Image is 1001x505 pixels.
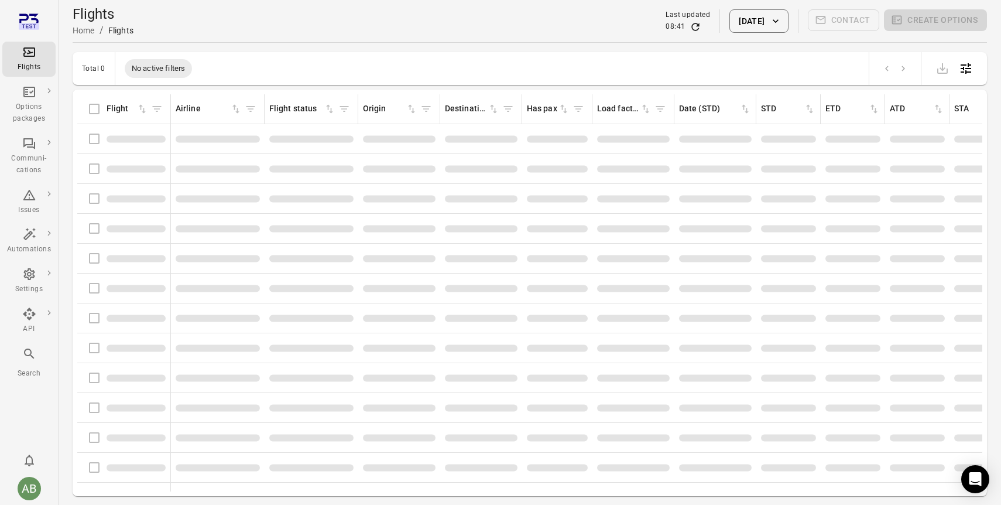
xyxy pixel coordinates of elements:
[666,9,710,21] div: Last updated
[761,103,815,115] div: Sort by STD in ascending order
[7,62,51,73] div: Flights
[7,368,51,380] div: Search
[954,57,978,80] button: Open table configuration
[890,103,944,115] div: Sort by ATD in ascending order
[18,477,41,500] div: AB
[108,25,133,36] div: Flights
[107,103,148,115] div: Sort by flight in ascending order
[7,204,51,216] div: Issues
[690,21,701,33] button: Refresh data
[148,100,166,118] span: Filter by flight
[729,9,788,33] button: [DATE]
[879,61,911,76] nav: pagination navigation
[18,449,41,472] button: Notifications
[7,323,51,335] div: API
[2,343,56,383] button: Search
[7,244,51,255] div: Automations
[7,284,51,295] div: Settings
[679,103,751,115] div: Sort by date (STD) in ascending order
[242,100,259,118] span: Filter by airline
[445,103,499,115] div: Sort by destination in ascending order
[2,81,56,128] a: Options packages
[176,103,242,115] div: Sort by airline in ascending order
[2,133,56,180] a: Communi-cations
[2,42,56,77] a: Flights
[417,100,435,118] span: Filter by origin
[597,103,652,115] div: Sort by load factor in ascending order
[73,26,95,35] a: Home
[7,153,51,176] div: Communi-cations
[884,9,987,33] span: Please make a selection to create an option package
[2,185,56,220] a: Issues
[13,472,46,505] button: Aslaug Bjarnadottir
[2,264,56,299] a: Settings
[808,9,880,33] span: Please make a selection to create communications
[2,224,56,259] a: Automations
[961,465,989,493] div: Open Intercom Messenger
[825,103,880,115] div: Sort by ETD in ascending order
[666,21,685,33] div: 08:41
[125,63,193,74] span: No active filters
[7,101,51,125] div: Options packages
[527,103,570,115] div: Sort by has pax in ascending order
[82,64,105,73] div: Total 0
[73,5,133,23] h1: Flights
[499,100,517,118] span: Filter by destination
[335,100,353,118] span: Filter by flight status
[73,23,133,37] nav: Breadcrumbs
[931,62,954,73] span: Please make a selection to export
[363,103,417,115] div: Sort by origin in ascending order
[269,103,335,115] div: Sort by flight status in ascending order
[652,100,669,118] span: Filter by load factor
[570,100,587,118] span: Filter by has pax
[100,23,104,37] li: /
[2,303,56,339] a: API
